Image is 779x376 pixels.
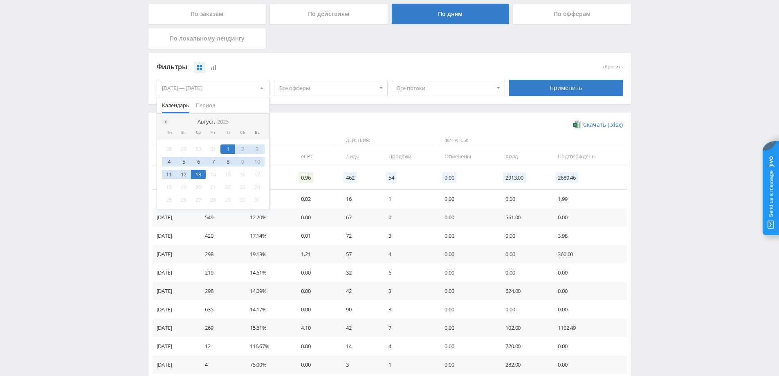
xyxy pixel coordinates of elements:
[436,337,497,356] td: 0.00
[250,195,265,205] div: 31
[242,356,293,374] td: 75.00%
[442,172,456,183] span: 0.00
[153,356,197,374] td: [DATE]
[176,182,191,192] div: 19
[159,97,193,113] button: Календарь
[153,208,197,227] td: [DATE]
[235,182,250,192] div: 23
[436,147,497,166] td: Отменены
[191,144,206,154] div: 30
[220,144,235,154] div: 1
[550,227,626,245] td: 3.98
[380,319,436,337] td: 7
[191,130,206,135] div: Ср
[220,195,235,205] div: 29
[162,195,177,205] div: 25
[206,182,220,192] div: 21
[217,119,229,125] i: 2025
[550,337,626,356] td: 0.00
[220,182,235,192] div: 22
[497,263,550,282] td: 0.00
[497,282,550,300] td: 624.00
[153,134,336,148] span: Данные:
[153,282,197,300] td: [DATE]
[338,282,380,300] td: 42
[380,190,436,208] td: 1
[197,208,242,227] td: 549
[197,282,242,300] td: 298
[293,190,338,208] td: 0.02
[380,337,436,356] td: 4
[242,245,293,263] td: 19.13%
[340,134,434,148] span: Действия:
[191,170,206,179] div: 13
[191,157,206,167] div: 6
[338,190,380,208] td: 16
[293,147,338,166] td: eCPC
[550,356,626,374] td: 0.00
[293,245,338,263] td: 1.21
[436,356,497,374] td: 0.00
[436,227,497,245] td: 0.00
[206,170,220,179] div: 14
[157,80,270,96] div: [DATE] — [DATE]
[191,182,206,192] div: 20
[235,170,250,179] div: 16
[513,4,631,24] div: По офферам
[242,300,293,319] td: 14.17%
[194,119,232,125] div: Август,
[176,170,191,179] div: 12
[162,182,177,192] div: 18
[436,300,497,319] td: 0.00
[550,147,626,166] td: Подтверждены
[153,190,197,208] td: [DATE]
[497,245,550,263] td: 0.00
[197,263,242,282] td: 219
[386,172,397,183] span: 54
[380,300,436,319] td: 3
[206,195,220,205] div: 28
[338,356,380,374] td: 3
[343,172,357,183] span: 462
[392,4,510,24] div: По дням
[148,28,266,49] div: По локальному лендингу
[220,157,235,167] div: 8
[242,227,293,245] td: 17.14%
[338,208,380,227] td: 67
[220,170,235,179] div: 15
[176,130,191,135] div: Вт
[197,356,242,374] td: 4
[380,208,436,227] td: 0
[338,245,380,263] td: 57
[550,263,626,282] td: 0.00
[242,282,293,300] td: 14.09%
[583,122,623,128] span: Скачать (.xlsx)
[380,147,436,166] td: Продажи
[242,337,293,356] td: 116.67%
[436,282,497,300] td: 0.00
[497,337,550,356] td: 720.00
[196,97,215,113] span: Период
[206,157,220,167] div: 7
[197,227,242,245] td: 420
[148,4,266,24] div: По заказам
[250,157,265,167] div: 10
[293,208,338,227] td: 0.00
[497,208,550,227] td: 561.00
[550,282,626,300] td: 0.00
[235,130,250,135] div: Сб
[436,263,497,282] td: 0.00
[153,227,197,245] td: [DATE]
[176,144,191,154] div: 29
[242,208,293,227] td: 12.20%
[550,208,626,227] td: 0.00
[573,120,580,128] img: xlsx
[293,263,338,282] td: 0.00
[270,4,388,24] div: По действиям
[380,227,436,245] td: 3
[497,190,550,208] td: 0.00
[235,157,250,167] div: 9
[250,130,265,135] div: Вс
[573,121,622,129] a: Скачать (.xlsx)
[555,172,578,183] span: 2689.46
